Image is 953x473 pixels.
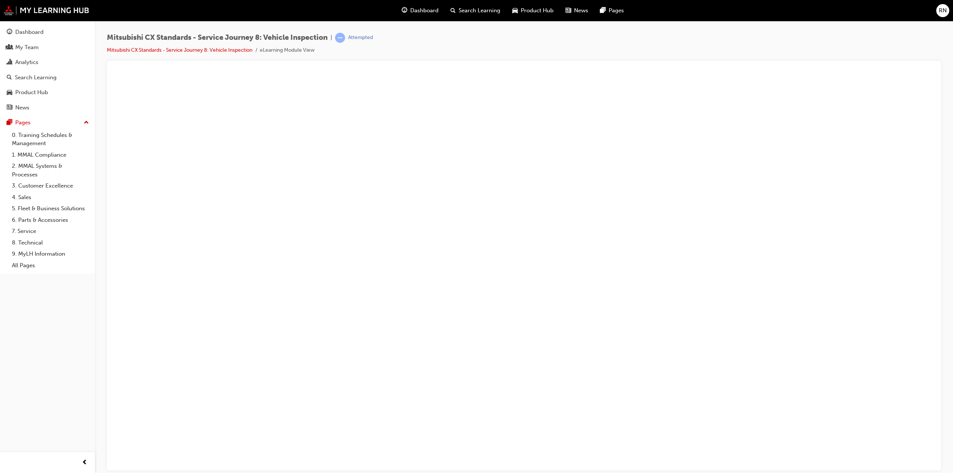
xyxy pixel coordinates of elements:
a: car-iconProduct Hub [506,3,560,18]
a: guage-iconDashboard [396,3,444,18]
span: search-icon [7,74,12,81]
li: eLearning Module View [260,46,315,55]
a: 1. MMAL Compliance [9,149,92,161]
span: car-icon [7,89,12,96]
a: 8. Technical [9,237,92,249]
span: chart-icon [7,59,12,66]
a: Dashboard [3,25,92,39]
span: up-icon [84,118,89,128]
a: pages-iconPages [594,3,630,18]
span: Search Learning [459,6,500,15]
span: Product Hub [521,6,554,15]
a: 5. Fleet & Business Solutions [9,203,92,214]
div: Pages [15,118,31,127]
span: news-icon [7,105,12,111]
span: prev-icon [82,458,87,467]
span: Dashboard [410,6,439,15]
span: Mitsubishi CX Standards - Service Journey 8: Vehicle Inspection [107,33,328,42]
span: car-icon [512,6,518,15]
span: pages-icon [600,6,606,15]
a: 4. Sales [9,192,92,203]
div: Attempted [348,34,373,41]
a: 6. Parts & Accessories [9,214,92,226]
span: News [574,6,588,15]
img: mmal [4,6,89,15]
a: 2. MMAL Systems & Processes [9,160,92,180]
a: search-iconSearch Learning [444,3,506,18]
a: 0. Training Schedules & Management [9,130,92,149]
div: News [15,103,29,112]
div: Search Learning [15,73,57,82]
span: guage-icon [7,29,12,36]
button: Pages [3,116,92,130]
a: Search Learning [3,71,92,84]
span: | [331,33,332,42]
button: RN [936,4,949,17]
a: 7. Service [9,226,92,237]
span: guage-icon [402,6,407,15]
span: Pages [609,6,624,15]
button: DashboardMy TeamAnalyticsSearch LearningProduct HubNews [3,24,92,116]
a: Mitsubishi CX Standards - Service Journey 8: Vehicle Inspection [107,47,252,53]
span: people-icon [7,44,12,51]
div: Product Hub [15,88,48,97]
a: 9. MyLH Information [9,248,92,260]
a: All Pages [9,260,92,271]
a: My Team [3,41,92,54]
a: News [3,101,92,115]
span: RN [939,6,947,15]
span: news-icon [565,6,571,15]
span: learningRecordVerb_ATTEMPT-icon [335,33,345,43]
a: news-iconNews [560,3,594,18]
a: Product Hub [3,86,92,99]
div: Analytics [15,58,38,67]
div: Dashboard [15,28,44,36]
a: 3. Customer Excellence [9,180,92,192]
a: Analytics [3,55,92,69]
span: search-icon [450,6,456,15]
span: pages-icon [7,119,12,126]
div: My Team [15,43,39,52]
